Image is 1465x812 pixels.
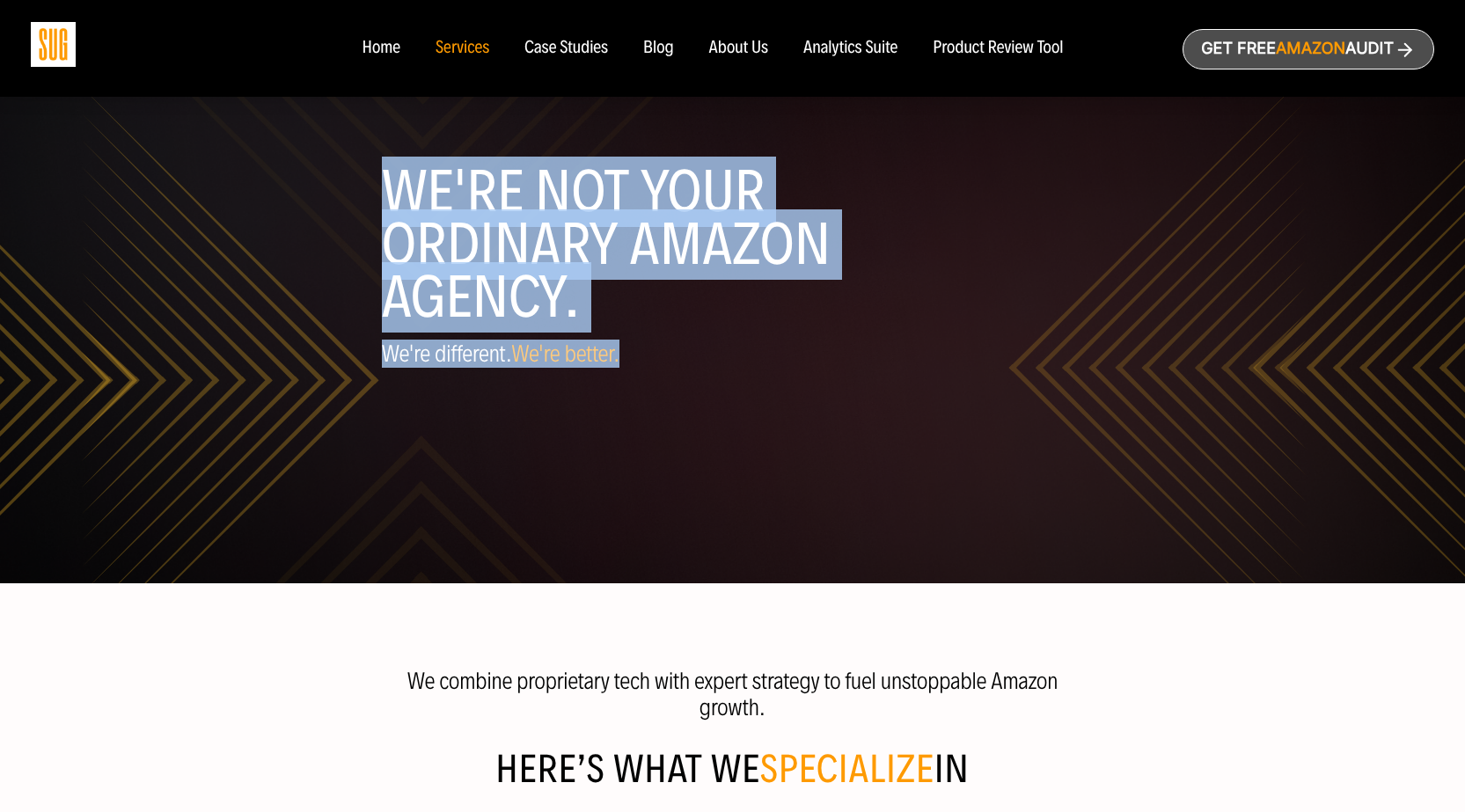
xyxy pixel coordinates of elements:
p: We're different. [382,341,1084,367]
span: specialize [760,746,934,793]
a: Product Review Tool [933,39,1063,58]
a: Case Studies [524,39,608,58]
h1: WE'RE NOT YOUR ORDINARY AMAZON AGENCY. [382,165,1084,324]
a: Get freeAmazonAudit [1183,29,1434,69]
img: Sug [31,22,76,67]
a: Services [436,39,489,58]
a: About Us [709,39,769,58]
a: Blog [643,39,674,58]
p: We combine proprietary tech with expert strategy to fuel unstoppable Amazon growth. [395,668,1071,721]
span: Amazon [1276,40,1345,58]
a: Home [362,39,399,58]
span: We're better. [511,340,619,368]
h2: Here’s what We in [31,752,1434,808]
a: Analytics Suite [803,39,897,58]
